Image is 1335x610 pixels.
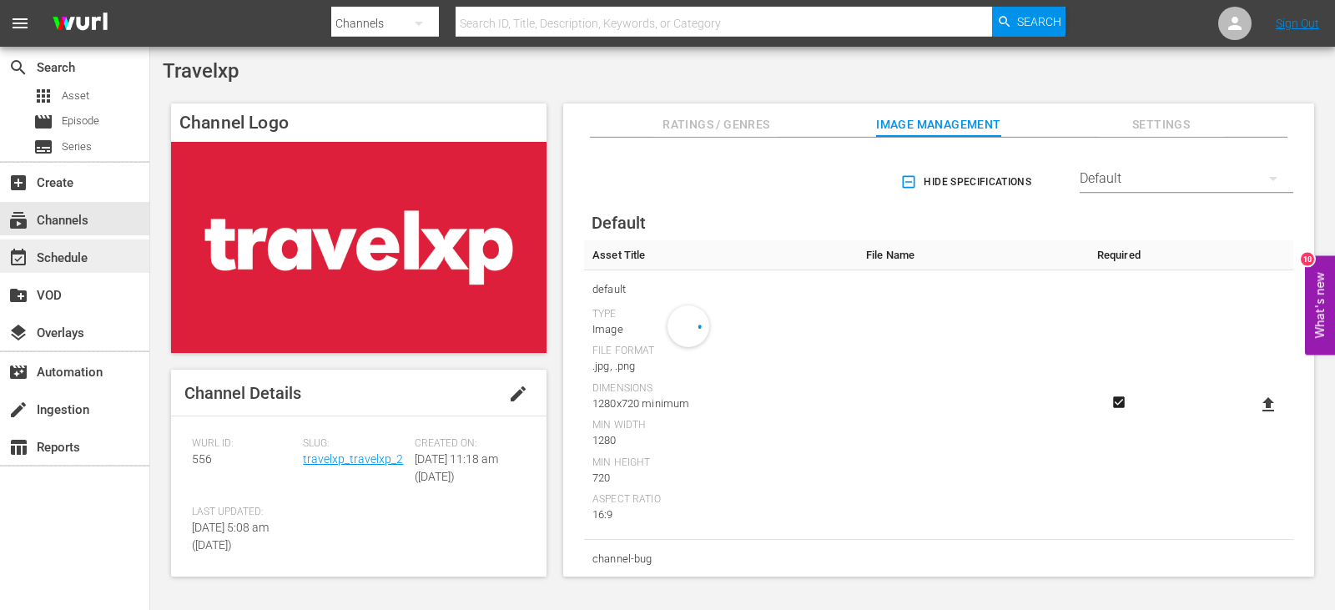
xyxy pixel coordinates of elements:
th: Required [1088,240,1149,270]
span: Asset [33,86,53,106]
div: File Format [592,345,849,358]
span: [DATE] 11:18 am ([DATE]) [415,452,498,483]
div: Min Width [592,419,849,432]
div: Dimensions [592,382,849,396]
div: .jpg, .png [592,358,849,375]
h4: Channel Logo [171,103,547,142]
span: menu [10,13,30,33]
span: Series [33,137,53,157]
div: 1280x720 minimum [592,396,849,412]
span: Image Management [876,114,1001,135]
span: Last Updated: [192,506,295,519]
span: Search [8,58,28,78]
a: travelxp_travelxp_2 [303,452,403,466]
div: 10 [1301,252,1314,265]
span: Episode [62,113,99,129]
div: Default [1080,155,1293,202]
span: Schedule [8,248,28,268]
th: Asset Title [584,240,858,270]
span: Slug: [303,437,406,451]
img: Travelxp [171,142,547,353]
span: Series [62,139,92,155]
span: channel-bug [592,548,849,570]
svg: Required [1109,395,1129,410]
button: Hide Specifications [897,159,1038,205]
span: Overlays [8,323,28,343]
span: Ingestion [8,400,28,420]
span: 556 [192,452,212,466]
span: Asset [62,88,89,104]
span: Created On: [415,437,517,451]
div: Min Height [592,456,849,470]
span: Reports [8,437,28,457]
span: Travelxp [163,59,239,83]
div: 16:9 [592,507,849,523]
a: Sign Out [1276,17,1319,30]
span: edit [508,384,528,404]
th: File Name [858,240,1088,270]
span: Channel Details [184,383,301,403]
span: Episode [33,112,53,132]
span: Search [1017,7,1061,37]
button: Search [992,7,1065,37]
button: edit [498,374,538,414]
span: Hide Specifications [904,174,1031,191]
div: Type [592,308,849,321]
button: Open Feedback Widget [1305,255,1335,355]
span: Settings [1099,114,1224,135]
span: default [592,279,849,300]
span: Ratings / Genres [653,114,778,135]
span: Automation [8,362,28,382]
span: Channels [8,210,28,230]
div: 720 [592,470,849,486]
span: Wurl ID: [192,437,295,451]
span: VOD [8,285,28,305]
div: Type [592,577,849,591]
span: Create [8,173,28,193]
div: Image [592,321,849,338]
span: Default [592,213,646,233]
div: Aspect Ratio [592,493,849,507]
img: ans4CAIJ8jUAAAAAAAAAAAAAAAAAAAAAAAAgQb4GAAAAAAAAAAAAAAAAAAAAAAAAJMjXAAAAAAAAAAAAAAAAAAAAAAAAgAT5G... [40,4,120,43]
span: [DATE] 5:08 am ([DATE]) [192,521,269,552]
div: 1280 [592,432,849,449]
